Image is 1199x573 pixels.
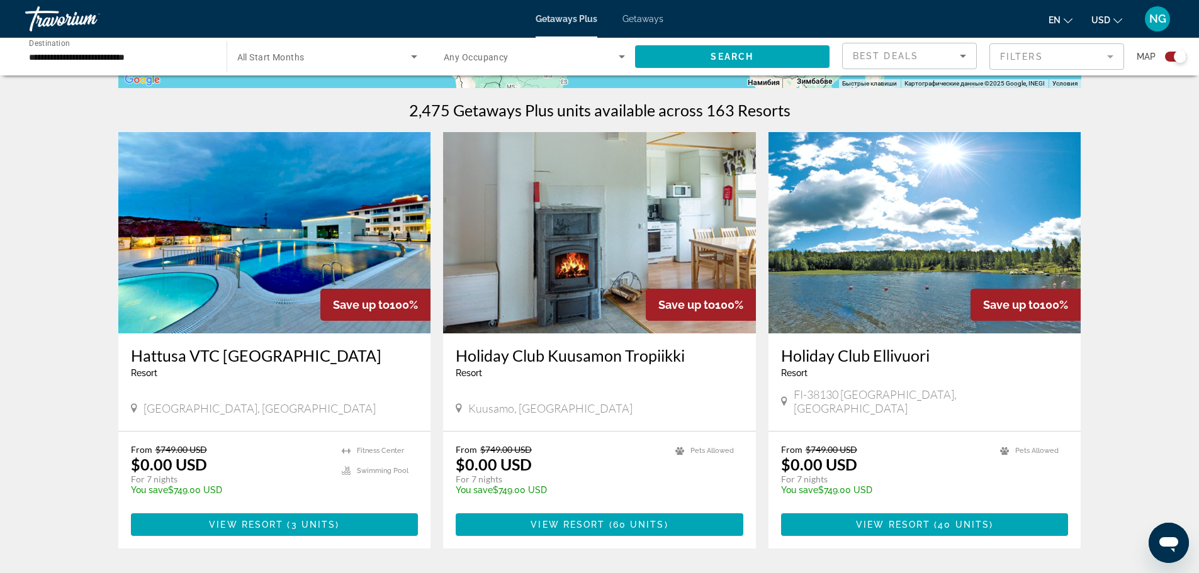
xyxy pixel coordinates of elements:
a: Условия (ссылка откроется в новой вкладке) [1052,80,1078,87]
button: Search [635,45,830,68]
iframe: Кнопка запуска окна обмена сообщениями [1149,523,1189,563]
span: From [456,444,477,455]
button: View Resort(3 units) [131,513,419,536]
span: 40 units [938,520,989,530]
span: en [1049,15,1061,25]
span: Resort [456,368,482,378]
span: Картографические данные ©2025 Google, INEGI [904,80,1045,87]
span: From [781,444,802,455]
span: You save [456,485,493,495]
p: $0.00 USD [456,455,532,474]
button: Быстрые клавиши [842,79,897,88]
p: $0.00 USD [131,455,207,474]
button: View Resort(40 units) [781,513,1069,536]
mat-select: Sort by [853,48,966,64]
span: ( ) [605,520,668,530]
a: Открыть эту область в Google Картах (в новом окне) [121,72,163,88]
button: Filter [989,43,1124,70]
div: 100% [320,289,431,321]
a: Getaways Plus [536,14,597,24]
span: You save [781,485,818,495]
span: [GEOGRAPHIC_DATA], [GEOGRAPHIC_DATA] [144,401,376,415]
img: A123E01X.jpg [768,132,1081,333]
span: Any Occupancy [444,52,509,62]
p: For 7 nights [456,474,663,485]
a: Getaways [622,14,663,24]
p: $749.00 USD [131,485,330,495]
span: $749.00 USD [806,444,857,455]
span: View Resort [531,520,605,530]
span: 60 units [613,520,665,530]
span: $749.00 USD [155,444,207,455]
span: You save [131,485,168,495]
span: FI-38130 [GEOGRAPHIC_DATA], [GEOGRAPHIC_DATA] [794,387,1069,415]
a: Hattusa VTC [GEOGRAPHIC_DATA] [131,346,419,365]
p: $749.00 USD [781,485,988,495]
span: Pets Allowed [690,447,734,455]
h1: 2,475 Getaways Plus units available across 163 Resorts [409,101,791,120]
span: Kuusamo, [GEOGRAPHIC_DATA] [468,401,633,415]
div: 100% [646,289,756,321]
span: ( ) [283,520,339,530]
button: User Menu [1141,6,1174,32]
span: NG [1149,13,1166,25]
span: Pets Allowed [1015,447,1059,455]
span: Search [711,52,753,62]
img: 2591I01X.jpg [443,132,756,333]
span: View Resort [209,520,283,530]
p: $0.00 USD [781,455,857,474]
span: Swimming Pool [357,467,408,475]
button: Change language [1049,11,1072,29]
span: All Start Months [237,52,305,62]
button: View Resort(60 units) [456,513,743,536]
span: Destination [29,38,70,47]
button: Change currency [1091,11,1122,29]
p: $749.00 USD [456,485,663,495]
a: Travorium [25,3,151,35]
span: Save up to [983,298,1040,311]
span: Resort [781,368,808,378]
span: View Resort [856,520,930,530]
span: USD [1091,15,1110,25]
span: ( ) [930,520,993,530]
a: Holiday Club Kuusamon Tropiikki [456,346,743,365]
span: 3 units [291,520,336,530]
img: Google [121,72,163,88]
span: Best Deals [853,51,918,61]
span: Map [1137,48,1156,65]
span: Fitness Center [357,447,404,455]
span: Save up to [333,298,390,311]
span: Resort [131,368,157,378]
p: For 7 nights [131,474,330,485]
img: D617E01X.jpg [118,132,431,333]
p: For 7 nights [781,474,988,485]
span: $749.00 USD [480,444,532,455]
div: 100% [971,289,1081,321]
span: From [131,444,152,455]
span: Save up to [658,298,715,311]
a: Holiday Club Ellivuori [781,346,1069,365]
